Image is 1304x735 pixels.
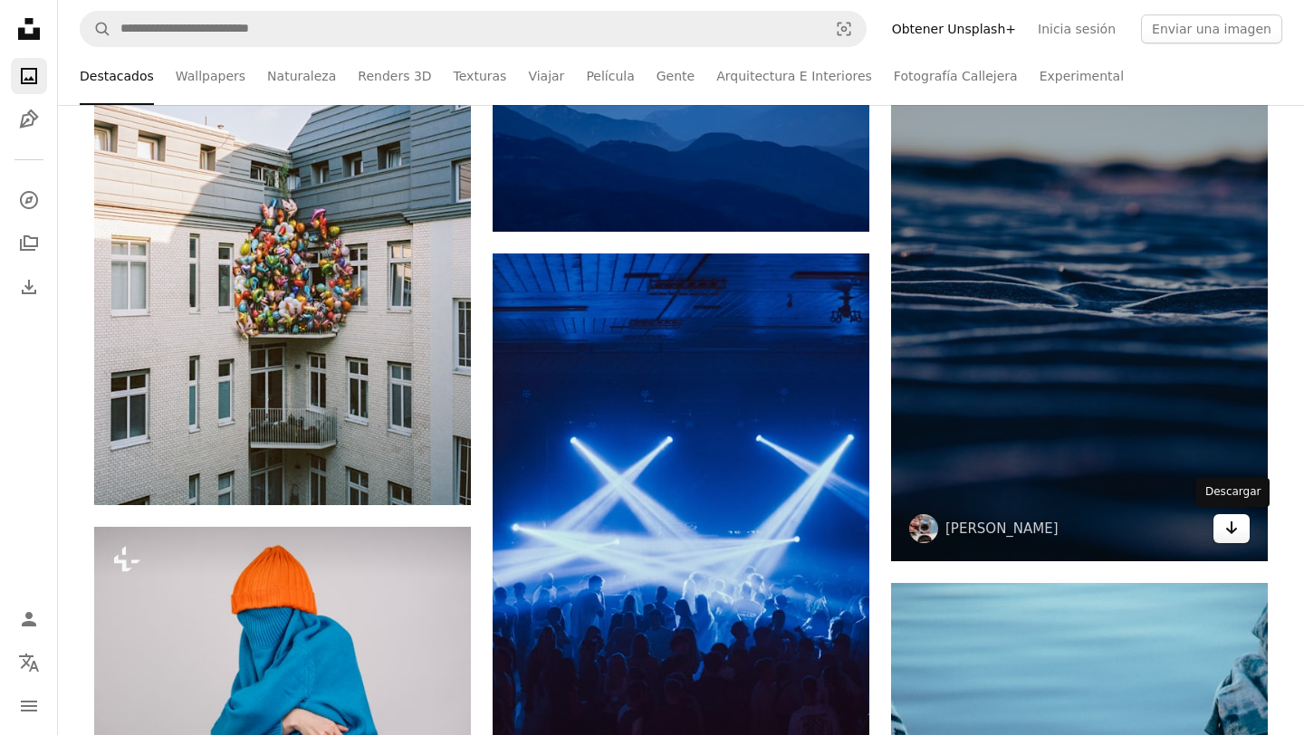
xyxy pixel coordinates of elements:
a: Texturas [454,47,507,105]
a: Historial de descargas [11,269,47,305]
a: Gente [657,47,695,105]
button: Búsqueda visual [822,12,866,46]
button: Enviar una imagen [1141,14,1282,43]
a: Persona envuelta en una manta azul con sombrero naranja [94,644,471,660]
a: Ilustraciones [11,101,47,138]
a: Película [586,47,634,105]
a: Descargar [1213,514,1250,543]
a: Iniciar sesión / Registrarse [11,601,47,637]
a: Montañas azules en capas bajo un cielo pastel [493,105,869,121]
a: Dunas de arena onduladas bajo un cielo crepuscular [891,271,1268,287]
a: [PERSON_NAME] [945,520,1059,538]
button: Buscar en Unsplash [81,12,111,46]
a: Inicio — Unsplash [11,11,47,51]
button: Idioma [11,644,47,681]
button: Menú [11,688,47,724]
a: Experimental [1040,47,1124,105]
a: Wallpapers [176,47,245,105]
a: Viajar [528,47,564,105]
a: Fotos [11,58,47,94]
a: Obtener Unsplash+ [881,14,1027,43]
a: Explorar [11,182,47,218]
a: Un gran grupo de globos de colores en la fachada de un edificio. [94,242,471,258]
img: Ve al perfil de Kevin Grieve [909,514,938,543]
a: Renders 3D [358,47,431,105]
a: Naturaleza [267,47,336,105]
a: Colecciones [11,225,47,262]
a: Inicia sesión [1027,14,1127,43]
a: Fotografía Callejera [894,47,1018,105]
div: Descargar [1196,478,1270,507]
a: Arquitectura E Interiores [716,47,872,105]
a: Multitud disfrutando de un concierto con luces azules del escenario. [493,527,869,543]
form: Encuentra imágenes en todo el sitio [80,11,867,47]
